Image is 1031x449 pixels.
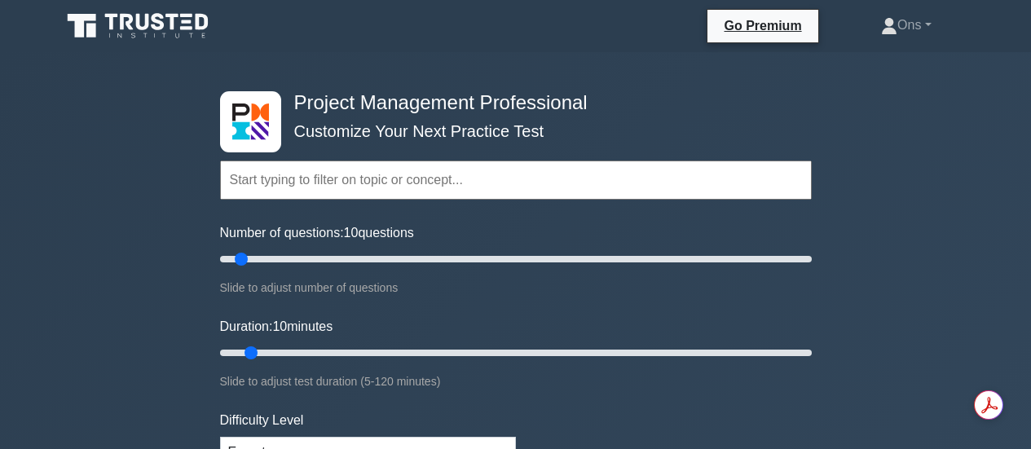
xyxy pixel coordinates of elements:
[220,278,812,297] div: Slide to adjust number of questions
[344,226,359,240] span: 10
[220,372,812,391] div: Slide to adjust test duration (5-120 minutes)
[220,161,812,200] input: Start typing to filter on topic or concept...
[272,319,287,333] span: 10
[842,9,970,42] a: Ons
[714,15,811,36] a: Go Premium
[220,317,333,337] label: Duration: minutes
[220,223,414,243] label: Number of questions: questions
[288,91,732,115] h4: Project Management Professional
[220,411,304,430] label: Difficulty Level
